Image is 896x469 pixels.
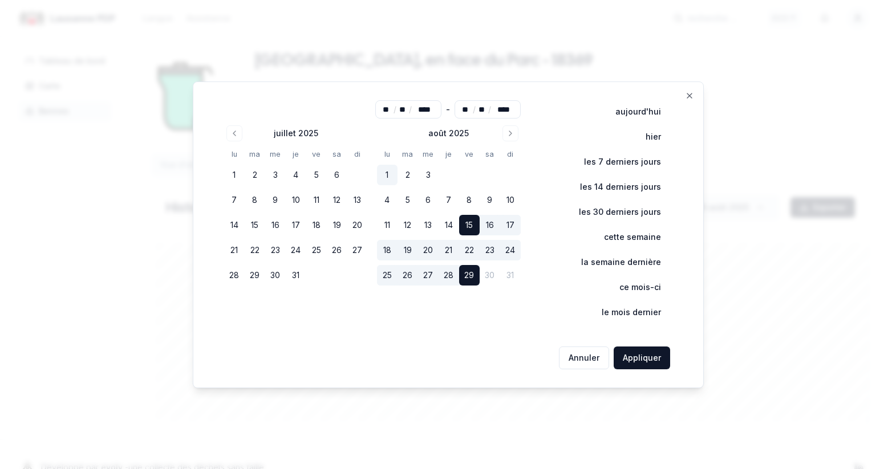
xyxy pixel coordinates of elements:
button: 23 [265,240,286,260]
button: 19 [398,240,418,260]
div: août 2025 [428,128,469,139]
button: 10 [286,190,306,210]
button: Go to next month [502,125,518,141]
button: 8 [459,190,480,210]
button: 22 [245,240,265,260]
button: 27 [347,240,368,260]
button: 21 [224,240,245,260]
button: 4 [286,165,306,185]
div: - [446,100,450,119]
button: 9 [480,190,500,210]
button: 8 [245,190,265,210]
th: mercredi [265,148,286,160]
th: jeudi [439,148,459,160]
button: 28 [439,265,459,286]
button: le mois dernier [578,301,670,324]
button: 13 [418,215,439,235]
button: ce mois-ci [595,276,670,299]
button: 5 [398,190,418,210]
button: 17 [286,215,306,235]
span: / [394,104,396,115]
button: 20 [418,240,439,260]
button: 6 [418,190,439,210]
button: 6 [327,165,347,185]
button: 12 [327,190,347,210]
span: / [409,104,412,115]
button: 4 [377,190,398,210]
button: 2 [398,165,418,185]
th: dimanche [500,148,521,160]
button: 27 [418,265,439,286]
button: les 30 derniers jours [555,201,670,223]
button: les 14 derniers jours [556,176,670,198]
button: aujourd'hui [591,100,670,123]
button: 29 [245,265,265,286]
button: 16 [480,215,500,235]
button: 18 [377,240,398,260]
button: 23 [480,240,500,260]
button: 15 [245,215,265,235]
button: 10 [500,190,521,210]
button: Annuler [559,346,609,369]
button: 18 [306,215,327,235]
button: 1 [377,165,398,185]
button: 30 [265,265,286,286]
button: 26 [327,240,347,260]
th: vendredi [459,148,480,160]
button: 16 [265,215,286,235]
th: mardi [245,148,265,160]
button: 25 [306,240,327,260]
button: 9 [265,190,286,210]
button: 31 [286,265,306,286]
th: samedi [480,148,500,160]
button: 2 [245,165,265,185]
th: dimanche [347,148,368,160]
div: juillet 2025 [274,128,318,139]
button: 5 [306,165,327,185]
button: 11 [306,190,327,210]
span: / [488,104,491,115]
button: 17 [500,215,521,235]
th: mercredi [418,148,439,160]
th: lundi [224,148,245,160]
th: jeudi [286,148,306,160]
button: Appliquer [614,346,670,369]
button: hier [622,125,670,148]
th: samedi [327,148,347,160]
button: 13 [347,190,368,210]
button: 7 [224,190,245,210]
button: 20 [347,215,368,235]
button: 1 [224,165,245,185]
button: 7 [439,190,459,210]
button: 22 [459,240,480,260]
button: 3 [265,165,286,185]
button: cette semaine [580,226,670,248]
button: 29 [459,265,480,286]
button: 15 [459,215,480,235]
button: 14 [224,215,245,235]
button: 21 [439,240,459,260]
th: mardi [398,148,418,160]
button: Go to previous month [226,125,242,141]
button: 26 [398,265,418,286]
button: 19 [327,215,347,235]
button: 3 [418,165,439,185]
button: 11 [377,215,398,235]
span: / [473,104,476,115]
button: 24 [500,240,521,260]
button: 25 [377,265,398,286]
button: 24 [286,240,306,260]
th: vendredi [306,148,327,160]
button: 28 [224,265,245,286]
button: la semaine dernière [557,251,670,274]
button: 14 [439,215,459,235]
button: les 7 derniers jours [560,150,670,173]
button: 12 [398,215,418,235]
th: lundi [377,148,398,160]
